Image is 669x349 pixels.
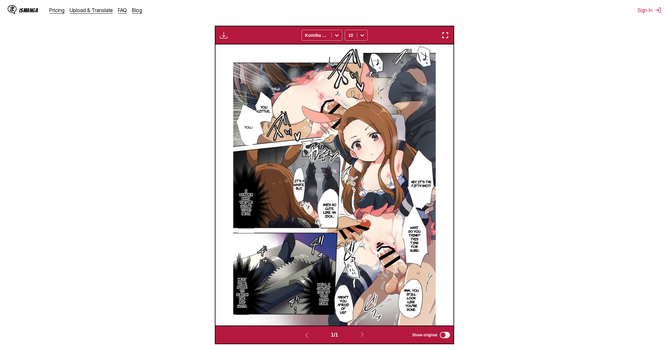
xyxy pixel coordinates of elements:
[407,224,423,253] p: What do you think? This time for sure!
[336,294,350,315] p: Aren't you afraid of us...?
[8,5,50,15] a: IsManga LogoIsManga
[292,178,306,191] p: It's a waste, but...
[243,124,254,130] p: You...!
[303,332,311,339] img: Previous page
[321,201,338,219] p: She's so cute, like an idol...
[8,5,17,14] img: IsManga Logo
[70,7,113,13] a: Upload & Translate
[132,7,142,13] a: Blog
[331,332,338,338] span: 1 / 1
[655,7,661,13] img: Sign out
[440,332,450,338] input: Show original
[235,276,249,309] p: Next time, I have to punish the bad guys...
[410,178,433,189] p: Hey, it's the fifth shot!
[402,287,420,312] p: Hmm... You still look like you're done.
[19,7,38,13] div: IsManga
[118,7,127,13] a: FAQ
[441,31,449,39] img: Enter fullscreen
[220,31,228,39] img: Download translated images
[314,281,334,306] p: Well, I can get out of this with ease.
[238,187,254,217] p: I wonder what they're going to do next...
[358,331,366,338] img: Next page
[412,333,437,337] span: Show original
[256,104,272,114] p: You little...
[233,44,436,326] img: Manga Panel
[50,7,65,13] a: Pricing
[638,7,661,13] button: Sign In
